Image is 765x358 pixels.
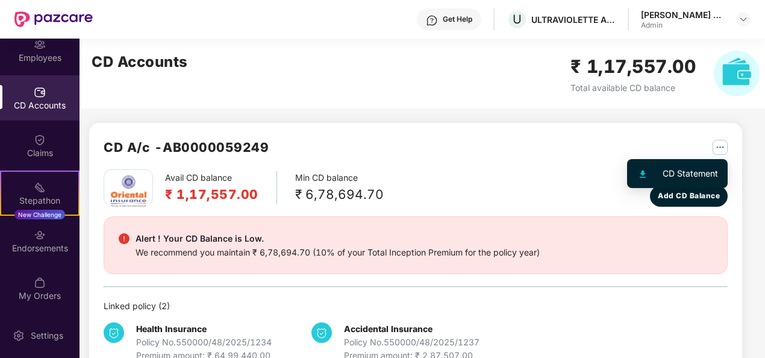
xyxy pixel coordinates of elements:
[107,170,149,212] img: oi.png
[14,11,93,27] img: New Pazcare Logo
[426,14,438,27] img: svg+xml;base64,PHN2ZyBpZD0iSGVscC0zMngzMiIgeG1sbnM9Imh0dHA6Ly93d3cudzMub3JnLzIwMDAvc3ZnIiB3aWR0aD...
[165,171,277,204] div: Avail CD balance
[104,300,728,313] div: Linked policy ( 2 )
[344,336,479,349] div: Policy No. 550000/48/2025/1237
[344,324,432,334] b: Accidental Insurance
[738,14,748,24] img: svg+xml;base64,PHN2ZyBpZD0iRHJvcGRvd24tMzJ4MzIiIHhtbG5zPSJodHRwOi8vd3d3LnczLm9yZy8yMDAwL3N2ZyIgd2...
[295,171,384,204] div: Min CD balance
[1,195,78,207] div: Stepathon
[27,330,67,342] div: Settings
[641,20,725,30] div: Admin
[136,324,207,334] b: Health Insurance
[570,52,696,81] h2: ₹ 1,17,557.00
[136,336,272,349] div: Policy No. 550000/48/2025/1234
[531,14,616,25] div: ULTRAVIOLETTE AUTOMOTIVE PRIVATE LIMITED
[641,9,725,20] div: [PERSON_NAME] E A
[658,190,720,202] span: Add CD Balance
[640,171,646,178] img: svg+xml;base64,PHN2ZyB4bWxucz0iaHR0cDovL3d3dy53My5vcmcvMjAwMC9zdmciIHhtbG5zOnhsaW5rPSJodHRwOi8vd3...
[34,181,46,193] img: svg+xml;base64,PHN2ZyB4bWxucz0iaHR0cDovL3d3dy53My5vcmcvMjAwMC9zdmciIHdpZHRoPSIyMSIgaGVpZ2h0PSIyMC...
[34,86,46,98] img: svg+xml;base64,PHN2ZyBpZD0iQ0RfQWNjb3VudHMiIGRhdGEtbmFtZT0iQ0QgQWNjb3VudHMiIHhtbG5zPSJodHRwOi8vd3...
[713,140,728,155] img: svg+xml;base64,PHN2ZyB4bWxucz0iaHR0cDovL3d3dy53My5vcmcvMjAwMC9zdmciIHdpZHRoPSIyNSIgaGVpZ2h0PSIyNS...
[513,12,522,27] span: U
[119,233,130,244] img: svg+xml;base64,PHN2ZyBpZD0iRGFuZ2VyX2FsZXJ0IiBkYXRhLW5hbWU9IkRhbmdlciBhbGVydCIgeG1sbnM9Imh0dHA6Ly...
[34,277,46,289] img: svg+xml;base64,PHN2ZyBpZD0iTXlfT3JkZXJzIiBkYXRhLW5hbWU9Ik15IE9yZGVycyIgeG1sbnM9Imh0dHA6Ly93d3cudz...
[295,184,384,204] div: ₹ 6,78,694.70
[13,330,25,342] img: svg+xml;base64,PHN2ZyBpZD0iU2V0dGluZy0yMHgyMCIgeG1sbnM9Imh0dHA6Ly93d3cudzMub3JnLzIwMDAvc3ZnIiB3aW...
[311,322,332,343] img: svg+xml;base64,PHN2ZyB4bWxucz0iaHR0cDovL3d3dy53My5vcmcvMjAwMC9zdmciIHdpZHRoPSIzNCIgaGVpZ2h0PSIzNC...
[14,210,65,219] div: New Challenge
[663,167,718,180] div: CD Statement
[92,51,188,74] h2: CD Accounts
[136,246,540,259] div: We recommend you maintain ₹ 6,78,694.70 (10% of your Total Inception Premium for the policy year)
[34,229,46,241] img: svg+xml;base64,PHN2ZyBpZD0iRW5kb3JzZW1lbnRzIiB4bWxucz0iaHR0cDovL3d3dy53My5vcmcvMjAwMC9zdmciIHdpZH...
[34,39,46,51] img: svg+xml;base64,PHN2ZyBpZD0iRW1wbG95ZWVzIiB4bWxucz0iaHR0cDovL3d3dy53My5vcmcvMjAwMC9zdmciIHdpZHRoPS...
[104,322,124,343] img: svg+xml;base64,PHN2ZyB4bWxucz0iaHR0cDovL3d3dy53My5vcmcvMjAwMC9zdmciIHdpZHRoPSIzNCIgaGVpZ2h0PSIzNC...
[34,134,46,146] img: svg+xml;base64,PHN2ZyBpZD0iQ2xhaW0iIHhtbG5zPSJodHRwOi8vd3d3LnczLm9yZy8yMDAwL3N2ZyIgd2lkdGg9IjIwIi...
[443,14,472,24] div: Get Help
[714,51,760,96] img: svg+xml;base64,PHN2ZyB4bWxucz0iaHR0cDovL3d3dy53My5vcmcvMjAwMC9zdmciIHhtbG5zOnhsaW5rPSJodHRwOi8vd3...
[650,186,728,207] button: Add CD Balance
[570,83,675,93] span: Total available CD balance
[104,137,269,157] h2: CD A/c - AB0000059249
[165,184,258,204] h2: ₹ 1,17,557.00
[136,231,540,246] div: Alert ! Your CD Balance is Low.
